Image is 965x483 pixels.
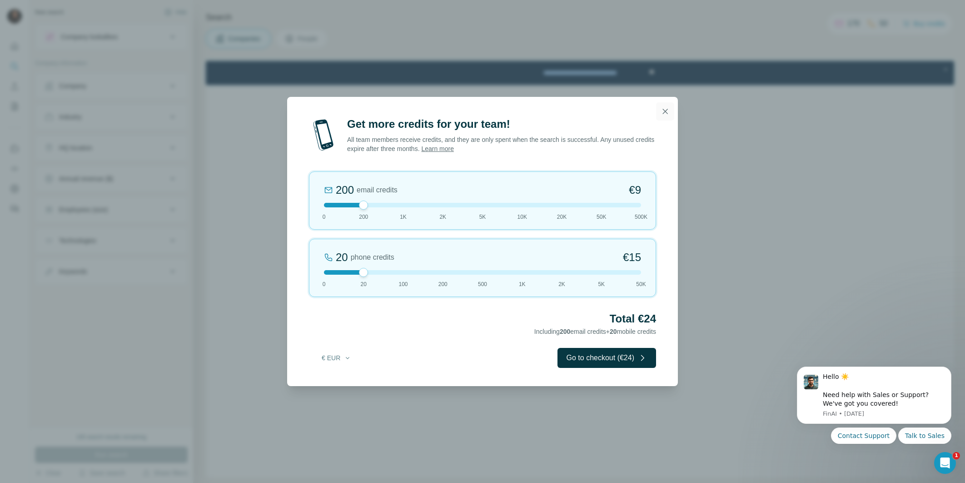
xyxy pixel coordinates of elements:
[438,280,448,288] span: 200
[479,213,486,221] span: 5K
[359,213,368,221] span: 200
[361,280,367,288] span: 20
[323,280,326,288] span: 0
[400,213,407,221] span: 1K
[610,328,617,335] span: 20
[623,250,641,265] span: €15
[598,280,605,288] span: 5K
[347,135,656,153] p: All team members receive credits, and they are only spent when the search is successful. Any unus...
[735,4,744,13] div: Close Step
[534,328,656,335] span: Including email credits + mobile credits
[635,213,647,221] span: 500K
[336,250,348,265] div: 20
[517,213,527,221] span: 10K
[557,348,656,368] button: Go to checkout (€24)
[439,213,446,221] span: 2K
[478,280,487,288] span: 500
[557,213,567,221] span: 20K
[953,452,960,459] span: 1
[629,183,641,197] span: €9
[351,252,394,263] span: phone credits
[398,280,408,288] span: 100
[519,280,526,288] span: 1K
[336,183,354,197] div: 200
[934,452,956,474] iframe: Intercom live chat
[636,280,646,288] span: 50K
[312,2,437,22] div: Watch our October Product update
[309,312,656,326] h2: Total €24
[323,213,326,221] span: 0
[357,185,398,196] span: email credits
[597,213,606,221] span: 50K
[309,117,338,153] img: mobile-phone
[783,355,965,478] iframe: Intercom notifications message
[421,145,454,152] a: Learn more
[315,350,358,366] button: € EUR
[560,328,570,335] span: 200
[558,280,565,288] span: 2K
